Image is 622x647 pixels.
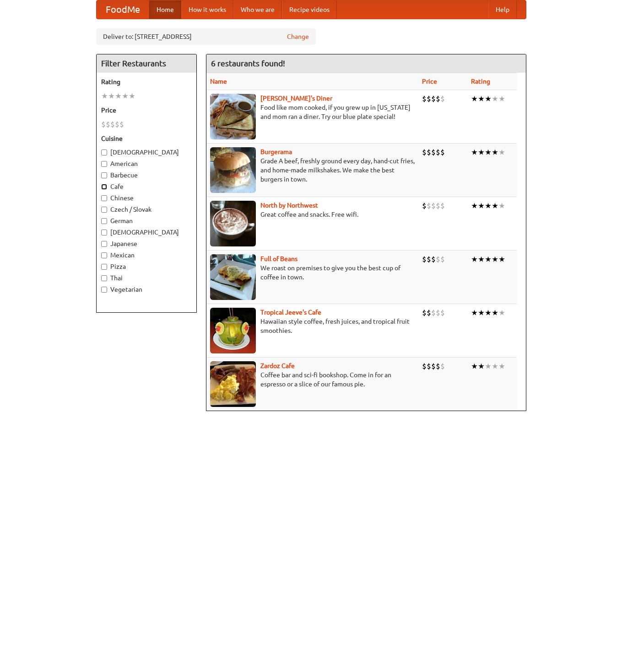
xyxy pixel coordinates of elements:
[115,91,122,101] li: ★
[210,147,256,193] img: burgerama.jpg
[210,370,415,389] p: Coffee bar and sci-fi bookshop. Come in for an espresso or a slice of our famous pie.
[478,94,485,104] li: ★
[181,0,233,19] a: How it works
[97,54,196,73] h4: Filter Restaurants
[471,308,478,318] li: ★
[422,201,427,211] li: $
[260,255,297,262] a: Full of Beans
[101,218,107,224] input: German
[210,263,415,282] p: We roast on premises to give you the best cup of coffee in town.
[492,308,498,318] li: ★
[471,254,478,264] li: ★
[101,134,192,143] h5: Cuisine
[260,95,332,102] a: [PERSON_NAME]'s Diner
[282,0,337,19] a: Recipe videos
[478,308,485,318] li: ★
[101,159,192,168] label: American
[422,94,427,104] li: $
[101,184,107,190] input: Cafe
[422,254,427,264] li: $
[436,94,440,104] li: $
[115,119,119,129] li: $
[485,94,492,104] li: ★
[427,201,431,211] li: $
[422,147,427,157] li: $
[101,207,107,213] input: Czech / Slovak
[440,308,445,318] li: $
[498,147,505,157] li: ★
[101,252,107,258] input: Mexican
[122,91,129,101] li: ★
[440,147,445,157] li: $
[471,94,478,104] li: ★
[287,32,309,41] a: Change
[97,0,149,19] a: FoodMe
[471,78,490,85] a: Rating
[210,210,415,219] p: Great coffee and snacks. Free wifi.
[210,254,256,300] img: beans.jpg
[422,308,427,318] li: $
[478,361,485,371] li: ★
[436,254,440,264] li: $
[101,150,107,155] input: [DEMOGRAPHIC_DATA]
[498,361,505,371] li: ★
[101,171,192,180] label: Barbecue
[431,361,436,371] li: $
[427,308,431,318] li: $
[478,147,485,157] li: ★
[110,119,115,129] li: $
[106,119,110,129] li: $
[101,193,192,203] label: Chinese
[129,91,135,101] li: ★
[210,201,256,246] img: north.jpg
[101,273,192,283] label: Thai
[101,91,108,101] li: ★
[101,287,107,293] input: Vegetarian
[436,147,440,157] li: $
[498,254,505,264] li: ★
[436,201,440,211] li: $
[108,91,115,101] li: ★
[260,309,321,316] a: Tropical Jeeve's Cafe
[440,361,445,371] li: $
[427,147,431,157] li: $
[101,161,107,167] input: American
[485,201,492,211] li: ★
[422,78,437,85] a: Price
[149,0,181,19] a: Home
[210,156,415,184] p: Grade A beef, freshly ground every day, hand-cut fries, and home-made milkshakes. We make the bes...
[485,308,492,318] li: ★
[233,0,282,19] a: Who we are
[101,148,192,157] label: [DEMOGRAPHIC_DATA]
[101,106,192,115] h5: Price
[498,308,505,318] li: ★
[101,182,192,191] label: Cafe
[101,77,192,86] h5: Rating
[471,361,478,371] li: ★
[440,201,445,211] li: $
[101,216,192,225] label: German
[96,28,316,45] div: Deliver to: [STREET_ADDRESS]
[260,362,295,369] b: Zardoz Cafe
[101,275,107,281] input: Thai
[260,148,292,155] a: Burgerama
[210,103,415,121] p: Food like mom cooked, if you grew up in [US_STATE] and mom ran a diner. Try our blue plate special!
[492,361,498,371] li: ★
[492,254,498,264] li: ★
[101,239,192,248] label: Japanese
[431,147,436,157] li: $
[101,230,107,235] input: [DEMOGRAPHIC_DATA]
[471,201,478,211] li: ★
[431,308,436,318] li: $
[210,361,256,407] img: zardoz.jpg
[431,254,436,264] li: $
[478,254,485,264] li: ★
[101,264,107,270] input: Pizza
[101,119,106,129] li: $
[427,361,431,371] li: $
[485,361,492,371] li: ★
